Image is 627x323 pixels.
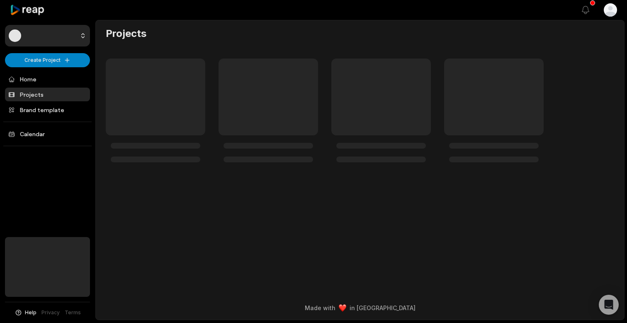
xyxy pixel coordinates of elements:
div: Open Intercom Messenger [599,295,619,315]
a: Home [5,72,90,86]
a: Calendar [5,127,90,141]
div: Made with in [GEOGRAPHIC_DATA] [103,303,617,312]
a: Projects [5,88,90,101]
a: Brand template [5,103,90,117]
h2: Projects [106,27,146,40]
span: Help [25,309,36,316]
button: Create Project [5,53,90,67]
a: Terms [65,309,81,316]
button: Help [15,309,36,316]
a: Privacy [41,309,60,316]
img: heart emoji [339,304,346,312]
